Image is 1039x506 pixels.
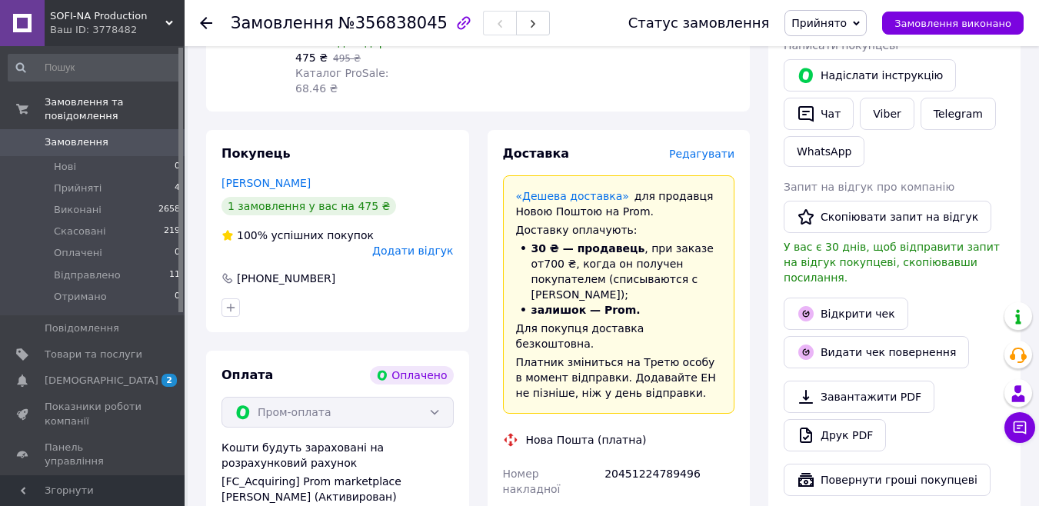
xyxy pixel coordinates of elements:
[221,146,291,161] span: Покупець
[54,160,76,174] span: Нові
[45,95,185,123] span: Замовлення та повідомлення
[791,17,847,29] span: Прийнято
[221,197,396,215] div: 1 замовлення у вас на 475 ₴
[628,15,770,31] div: Статус замовлення
[784,181,954,193] span: Запит на відгук про компанію
[372,245,453,257] span: Додати відгук
[516,321,722,351] div: Для покупця доставка безкоштовна.
[221,368,273,382] span: Оплата
[784,298,908,330] a: Відкрити чек
[522,432,651,448] div: Нова Пошта (платна)
[784,419,886,451] a: Друк PDF
[221,228,374,243] div: успішних покупок
[882,12,1024,35] button: Замовлення виконано
[921,98,996,130] a: Telegram
[175,290,180,304] span: 0
[175,181,180,195] span: 4
[784,201,991,233] button: Скопіювати запит на відгук
[784,98,854,130] button: Чат
[221,177,311,189] a: [PERSON_NAME]
[860,98,914,130] a: Viber
[45,400,142,428] span: Показники роботи компанії
[338,14,448,32] span: №356838045
[295,67,388,95] span: Каталог ProSale: 68.46 ₴
[54,225,106,238] span: Скасовані
[169,268,180,282] span: 11
[516,190,629,202] a: «Дешева доставка»
[221,440,454,504] div: Кошти будуть зараховані на розрахунковий рахунок
[164,225,180,238] span: 219
[45,441,142,468] span: Панель управління
[45,135,108,149] span: Замовлення
[784,336,969,368] button: Видати чек повернення
[370,366,453,384] div: Оплачено
[235,271,337,286] div: [PHONE_NUMBER]
[54,246,102,260] span: Оплачені
[54,203,102,217] span: Виконані
[50,9,165,23] span: SOFI-NA Production
[784,381,934,413] a: Завантажити PDF
[601,460,738,503] div: 20451224789496
[516,222,722,238] div: Доставку оплачують:
[175,246,180,260] span: 0
[894,18,1011,29] span: Замовлення виконано
[669,148,734,160] span: Редагувати
[784,59,956,92] button: Надіслати інструкцію
[516,355,722,401] div: Платник зміниться на Третю особу в момент відправки. Додавайте ЕН не пізніше, ніж у день відправки.
[503,146,570,161] span: Доставка
[158,203,180,217] span: 2658
[1004,412,1035,443] button: Чат з покупцем
[54,181,102,195] span: Прийняті
[54,268,121,282] span: Відправлено
[175,160,180,174] span: 0
[237,229,268,241] span: 100%
[333,53,361,64] span: 495 ₴
[45,321,119,335] span: Повідомлення
[54,290,107,304] span: Отримано
[531,242,645,255] span: 30 ₴ — продавець
[45,374,158,388] span: [DEMOGRAPHIC_DATA]
[503,468,561,495] span: Номер накладної
[295,52,328,64] span: 475 ₴
[45,348,142,361] span: Товари та послуги
[531,304,641,316] span: залишок — Prom.
[516,188,722,219] div: для продавця Новою Поштою на Prom.
[221,474,454,504] div: [FC_Acquiring] Prom marketplace [PERSON_NAME] (Активирован)
[516,241,722,302] li: , при заказе от 700 ₴ , когда он получен покупателем (списываются с [PERSON_NAME]);
[231,14,334,32] span: Замовлення
[162,374,177,387] span: 2
[784,241,1000,284] span: У вас є 30 днів, щоб відправити запит на відгук покупцеві, скопіювавши посилання.
[50,23,185,37] div: Ваш ID: 3778482
[784,136,864,167] a: WhatsApp
[8,54,181,82] input: Пошук
[784,464,991,496] button: Повернути гроші покупцеві
[200,15,212,31] div: Повернутися назад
